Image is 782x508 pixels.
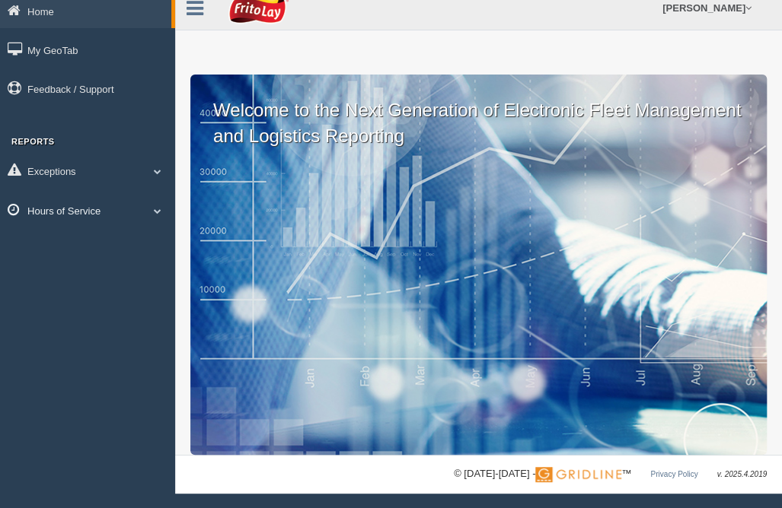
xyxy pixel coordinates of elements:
[717,470,767,478] span: v. 2025.4.2019
[190,75,767,148] p: Welcome to the Next Generation of Electronic Fleet Management and Logistics Reporting
[454,466,767,482] div: © [DATE]-[DATE] - ™
[535,467,621,482] img: Gridline
[650,470,697,478] a: Privacy Policy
